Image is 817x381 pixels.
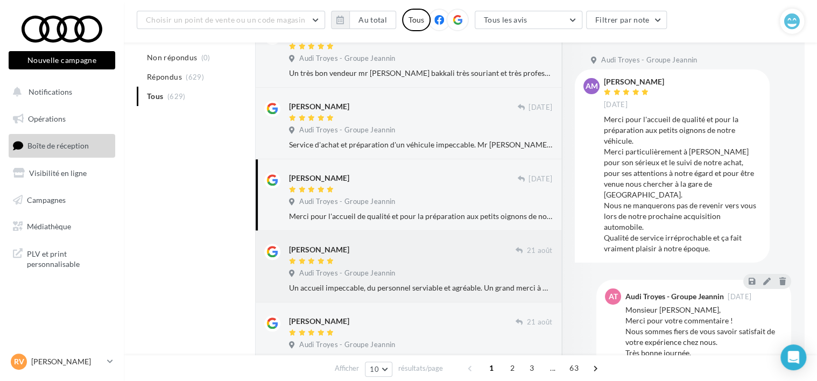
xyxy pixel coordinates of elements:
[137,11,325,29] button: Choisir un point de vente ou un code magasin
[335,363,359,373] span: Afficher
[146,15,305,24] span: Choisir un point de vente ou un code magasin
[289,244,349,255] div: [PERSON_NAME]
[299,340,395,350] span: Audi Troyes - Groupe Jeannin
[527,317,552,327] span: 21 août
[529,103,552,112] span: [DATE]
[604,114,761,254] div: Merci pour l'accueil de qualité et pour la préparation aux petits oignons de notre véhicule. Merc...
[6,162,117,185] a: Visibilité en ligne
[402,9,431,31] div: Tous
[299,54,395,63] span: Audi Troyes - Groupe Jeannin
[29,87,72,96] span: Notifications
[31,356,103,367] p: [PERSON_NAME]
[523,359,540,377] span: 3
[27,246,111,270] span: PLV et print personnalisable
[201,53,210,62] span: (0)
[289,354,552,365] div: Très bonne journée et très sympa des explications très claires avec [PERSON_NAME] pour l'achat de...
[475,11,582,29] button: Tous les avis
[27,222,71,231] span: Médiathèque
[504,359,521,377] span: 2
[601,55,697,65] span: Audi Troyes - Groupe Jeannin
[27,141,89,150] span: Boîte de réception
[529,174,552,184] span: [DATE]
[289,68,552,79] div: Un très bon vendeur mr [PERSON_NAME] bakkali très souriant et très professionnel on recommande
[625,305,783,369] div: Monsieur [PERSON_NAME], Merci pour votre commentaire ! Nous sommes fiers de vous savoir satisfait...
[147,72,182,82] span: Répondus
[289,211,552,222] div: Merci pour l'accueil de qualité et pour la préparation aux petits oignons de notre véhicule. Merc...
[186,73,204,81] span: (629)
[483,359,500,377] span: 1
[625,293,724,300] div: Audi Troyes - Groupe Jeannin
[6,134,117,157] a: Boîte de réception
[398,363,443,373] span: résultats/page
[349,11,396,29] button: Au total
[289,101,349,112] div: [PERSON_NAME]
[6,81,113,103] button: Notifications
[484,15,527,24] span: Tous les avis
[728,293,751,300] span: [DATE]
[289,283,552,293] div: Un accueil impeccable, du personnel serviable et agréable. Un grand merci à Mr EL BAKKALI pour l'...
[331,11,396,29] button: Au total
[299,125,395,135] span: Audi Troyes - Groupe Jeannin
[29,168,87,178] span: Visibilité en ligne
[289,173,349,184] div: [PERSON_NAME]
[6,242,117,274] a: PLV et print personnalisable
[289,139,552,150] div: Service d'achat et préparation d'un véhicule impeccable. Mr [PERSON_NAME] a été accessible et de ...
[299,269,395,278] span: Audi Troyes - Groupe Jeannin
[604,100,628,110] span: [DATE]
[780,344,806,370] div: Open Intercom Messenger
[609,291,618,302] span: AT
[370,365,379,373] span: 10
[365,362,392,377] button: 10
[28,114,66,123] span: Opérations
[527,246,552,256] span: 21 août
[9,51,115,69] button: Nouvelle campagne
[147,52,197,63] span: Non répondus
[565,359,583,377] span: 63
[27,195,66,204] span: Campagnes
[14,356,24,367] span: RV
[299,197,395,207] span: Audi Troyes - Groupe Jeannin
[6,189,117,211] a: Campagnes
[289,316,349,327] div: [PERSON_NAME]
[586,81,598,91] span: AM
[9,351,115,372] a: RV [PERSON_NAME]
[6,108,117,130] a: Opérations
[6,215,117,238] a: Médiathèque
[604,78,664,86] div: [PERSON_NAME]
[586,11,667,29] button: Filtrer par note
[544,359,561,377] span: ...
